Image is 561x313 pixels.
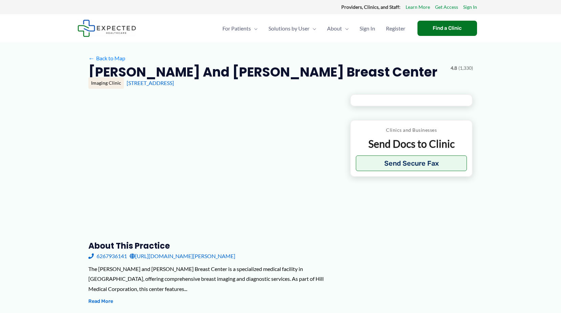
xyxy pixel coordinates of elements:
[88,55,95,61] span: ←
[251,17,258,40] span: Menu Toggle
[451,64,457,72] span: 4.8
[435,3,458,12] a: Get Access
[217,17,411,40] nav: Primary Site Navigation
[341,4,401,10] strong: Providers, Clinics, and Staff:
[88,77,124,89] div: Imaging Clinic
[127,80,174,86] a: [STREET_ADDRESS]
[268,17,309,40] span: Solutions by User
[222,17,251,40] span: For Patients
[130,251,235,261] a: [URL][DOMAIN_NAME][PERSON_NAME]
[88,297,113,306] button: Read More
[356,155,467,171] button: Send Secure Fax
[356,126,467,134] p: Clinics and Businesses
[322,17,354,40] a: AboutMenu Toggle
[386,17,405,40] span: Register
[88,241,339,251] h3: About this practice
[78,20,136,37] img: Expected Healthcare Logo - side, dark font, small
[88,251,127,261] a: 6267936141
[263,17,322,40] a: Solutions by UserMenu Toggle
[88,64,437,80] h2: [PERSON_NAME] and [PERSON_NAME] Breast Center
[88,264,339,294] div: The [PERSON_NAME] and [PERSON_NAME] Breast Center is a specialized medical facility in [GEOGRAPHI...
[360,17,375,40] span: Sign In
[354,17,381,40] a: Sign In
[356,137,467,150] p: Send Docs to Clinic
[217,17,263,40] a: For PatientsMenu Toggle
[381,17,411,40] a: Register
[406,3,430,12] a: Learn More
[458,64,473,72] span: (1,330)
[88,53,125,63] a: ←Back to Map
[463,3,477,12] a: Sign In
[417,21,477,36] a: Find a Clinic
[327,17,342,40] span: About
[309,17,316,40] span: Menu Toggle
[342,17,349,40] span: Menu Toggle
